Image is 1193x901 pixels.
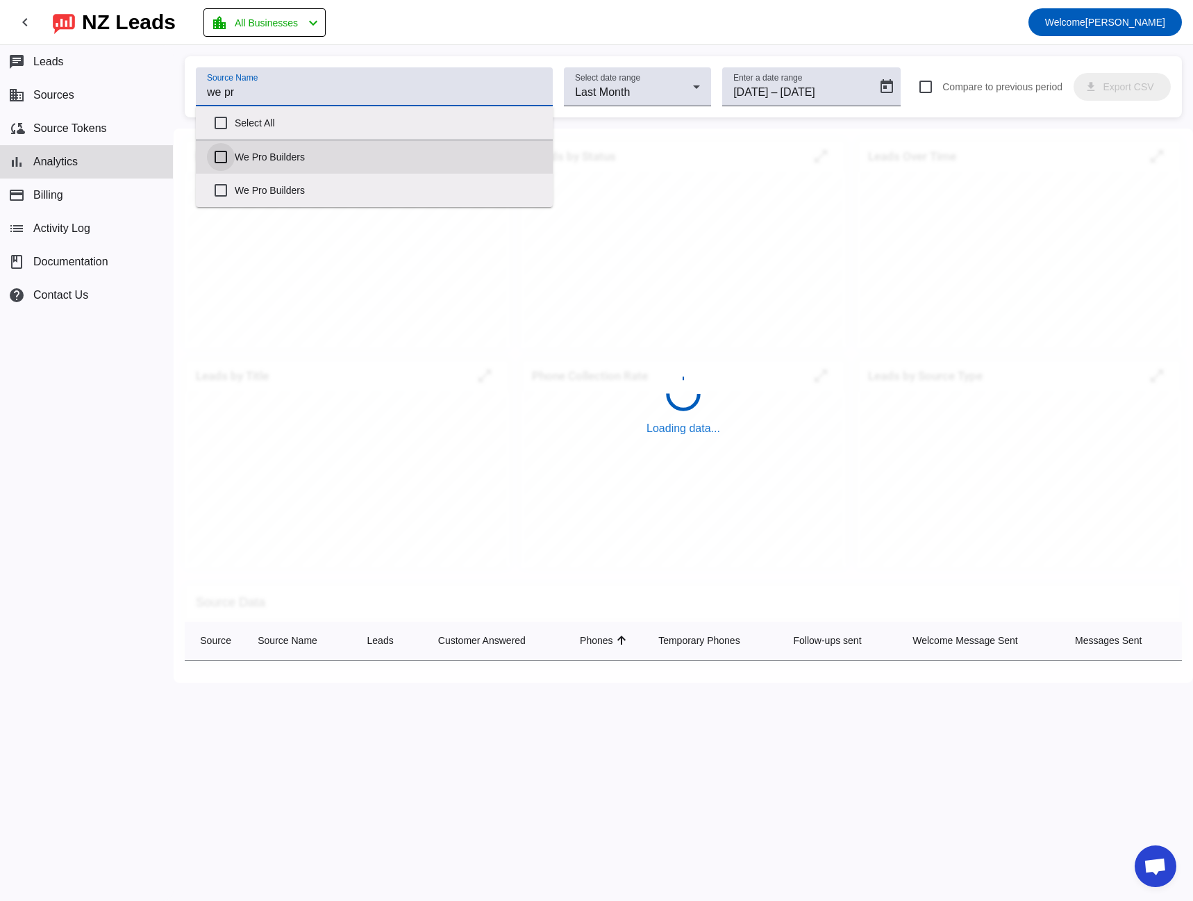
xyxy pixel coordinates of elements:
mat-label: Select date range [575,74,640,83]
input: End date [780,84,846,101]
span: Activity Log [33,222,90,235]
div: Welcome Message Sent [912,634,1017,647]
mat-icon: bar_chart [8,154,25,170]
button: Open calendar [873,73,901,101]
mat-label: Enter a date range [733,74,802,83]
span: – [771,84,778,101]
span: book [8,254,25,270]
div: Phones [580,634,636,647]
span: Sources [33,89,74,101]
label: Select All [235,108,542,138]
span: Leads [33,56,64,68]
div: Source Name [258,634,344,647]
div: Welcome Message Sent [912,634,1053,647]
span: Welcome [1045,17,1085,28]
mat-icon: business [8,87,25,104]
mat-icon: chevron_left [305,15,322,31]
div: Messages Sent [1075,634,1142,647]
div: Leads [367,634,394,647]
span: All Businesses [235,13,298,33]
mat-icon: location_city [211,15,228,31]
a: Open chat [1135,845,1176,887]
mat-icon: chevron_left [17,14,33,31]
mat-label: Source Name [207,74,258,83]
span: Loading data... [646,422,720,435]
span: Documentation [33,256,108,268]
div: Messages Sent [1075,634,1171,647]
mat-icon: cloud_sync [8,120,25,137]
span: [PERSON_NAME] [1045,13,1165,32]
button: Welcome[PERSON_NAME] [1028,8,1182,36]
mat-icon: payment [8,187,25,204]
mat-icon: help [8,287,25,304]
span: Contact Us [33,289,88,301]
div: Customer Answered [438,634,558,647]
span: Source Tokens [33,122,107,135]
span: Analytics [33,156,78,168]
span: Billing [33,189,63,201]
input: Start date [733,84,768,101]
div: Temporary Phones [658,634,740,647]
span: Compare to previous period [942,81,1062,92]
mat-icon: chat [8,53,25,70]
label: We Pro Builders [235,142,542,172]
input: Pick a source [207,84,542,101]
label: We Pro Builders [235,175,542,206]
mat-icon: list [8,220,25,237]
div: NZ Leads [82,13,176,32]
div: Source Name [258,634,317,647]
img: logo [53,10,75,34]
div: Follow-ups sent [793,634,861,647]
div: Follow-ups sent [793,634,890,647]
div: Customer Answered [438,634,526,647]
th: Source [185,622,247,661]
div: Leads [367,634,416,647]
div: Temporary Phones [658,634,771,647]
span: Last Month [575,86,630,98]
div: Phones [580,634,612,647]
button: All Businesses [203,8,326,37]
